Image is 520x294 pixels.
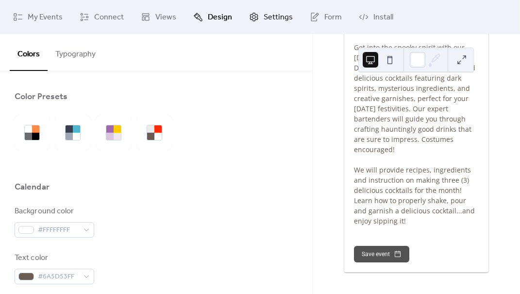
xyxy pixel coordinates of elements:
[264,12,293,23] span: Settings
[134,4,184,30] a: Views
[10,34,48,71] button: Colors
[28,12,63,23] span: My Events
[72,4,131,30] a: Connect
[38,225,79,236] span: #FFFFFFFF
[38,271,79,283] span: #6A5D53FF
[15,252,92,264] div: Text color
[344,42,488,226] div: Get into the spooky spirit with our [DATE] Cocktail Class at Deviation Distilling! Learn how to m...
[302,4,349,30] a: Form
[208,12,232,23] span: Design
[6,4,70,30] a: My Events
[15,91,67,103] div: Color Presets
[242,4,300,30] a: Settings
[324,12,342,23] span: Form
[373,12,393,23] span: Install
[155,12,176,23] span: Views
[352,4,401,30] a: Install
[186,4,239,30] a: Design
[94,12,124,23] span: Connect
[15,181,50,193] div: Calendar
[354,246,409,262] button: Save event
[48,34,103,70] button: Typography
[15,206,92,217] div: Background color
